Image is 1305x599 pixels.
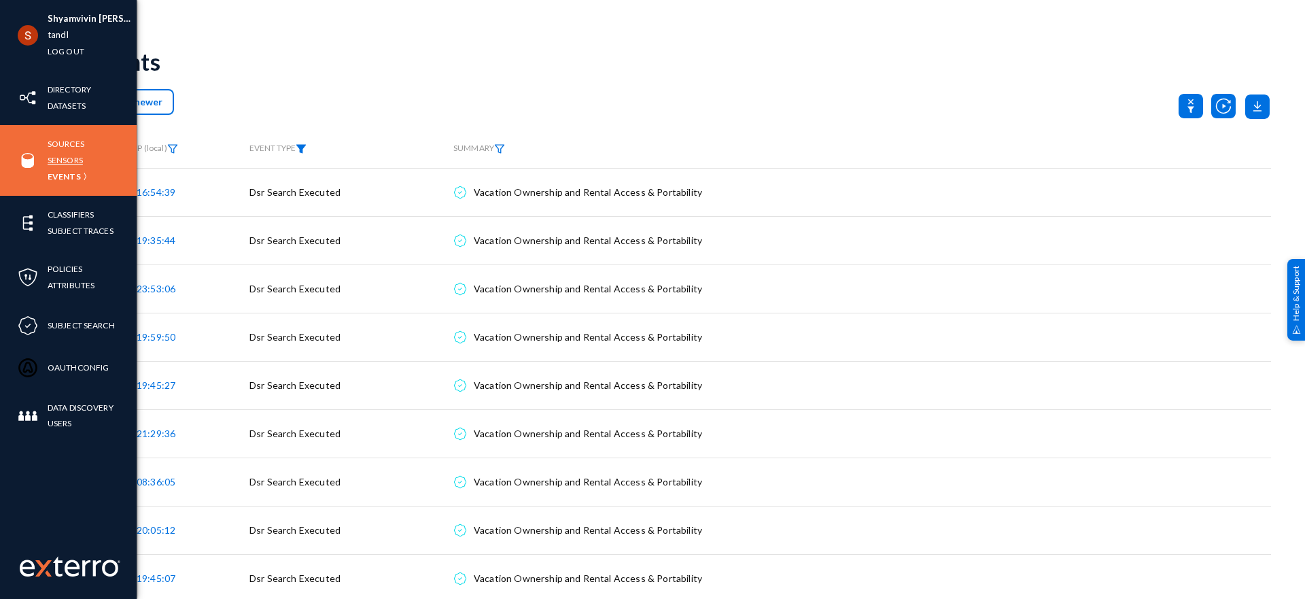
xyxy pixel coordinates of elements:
[137,428,175,439] span: 21:29:36
[453,572,467,585] img: icon-compliance.svg
[48,277,94,293] a: Attributes
[18,150,38,171] img: icon-sources.svg
[249,186,341,198] span: Dsr Search Executed
[18,213,38,233] img: icon-elements.svg
[453,143,505,153] span: SUMMARY
[48,169,81,184] a: Events
[453,524,467,537] img: icon-compliance.svg
[296,144,307,154] img: icon-filter-filled.svg
[137,186,175,198] span: 16:54:39
[249,476,341,487] span: Dsr Search Executed
[453,186,467,199] img: icon-compliance.svg
[48,223,114,239] a: Subject Traces
[137,476,175,487] span: 08:36:05
[18,315,38,336] img: icon-compliance.svg
[137,572,175,584] span: 19:45:07
[249,331,341,343] span: Dsr Search Executed
[48,261,82,277] a: Policies
[48,82,91,97] a: Directory
[35,560,52,577] img: exterro-logo.svg
[20,556,120,577] img: exterro-work-mark.svg
[249,379,341,391] span: Dsr Search Executed
[48,207,94,222] a: Classifiers
[18,406,38,426] img: icon-members.svg
[1292,325,1301,334] img: help_support.svg
[249,572,341,584] span: Dsr Search Executed
[48,318,115,333] a: Subject Search
[1211,94,1236,118] img: icon-utility-autoscan.svg
[137,524,175,536] span: 20:05:12
[48,11,137,27] li: Shyamvivin [PERSON_NAME] [PERSON_NAME]
[48,27,69,43] a: tandl
[48,360,109,375] a: OAuthConfig
[137,235,175,246] span: 19:35:44
[137,283,175,294] span: 23:53:06
[167,144,178,154] img: icon-filter.svg
[474,330,702,344] div: Vacation Ownership and Rental Access & Portability
[137,379,175,391] span: 19:45:27
[474,524,702,537] div: Vacation Ownership and Rental Access & Portability
[18,25,38,46] img: ACg8ocLCHWB70YVmYJSZIkanuWRMiAOKj9BOxslbKTvretzi-06qRA=s96-c
[1287,258,1305,340] div: Help & Support
[453,379,467,392] img: icon-compliance.svg
[249,428,341,439] span: Dsr Search Executed
[249,524,341,536] span: Dsr Search Executed
[474,282,702,296] div: Vacation Ownership and Rental Access & Portability
[249,283,341,294] span: Dsr Search Executed
[453,282,467,296] img: icon-compliance.svg
[249,235,341,246] span: Dsr Search Executed
[48,136,84,152] a: Sources
[137,331,175,343] span: 19:59:50
[48,44,84,59] a: Log out
[494,144,505,154] img: icon-filter.svg
[249,143,307,154] span: EVENT TYPE
[97,143,178,153] span: TIMESTAMP (local)
[474,379,702,392] div: Vacation Ownership and Rental Access & Portability
[48,400,137,431] a: Data Discovery Users
[474,234,702,247] div: Vacation Ownership and Rental Access & Portability
[48,98,86,114] a: Datasets
[474,186,702,199] div: Vacation Ownership and Rental Access & Portability
[18,358,38,378] img: icon-oauth.svg
[474,427,702,441] div: Vacation Ownership and Rental Access & Portability
[453,330,467,344] img: icon-compliance.svg
[453,475,467,489] img: icon-compliance.svg
[18,88,38,108] img: icon-inventory.svg
[474,475,702,489] div: Vacation Ownership and Rental Access & Portability
[48,152,83,168] a: Sensors
[474,572,702,585] div: Vacation Ownership and Rental Access & Portability
[18,267,38,288] img: icon-policies.svg
[453,234,467,247] img: icon-compliance.svg
[453,427,467,441] img: icon-compliance.svg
